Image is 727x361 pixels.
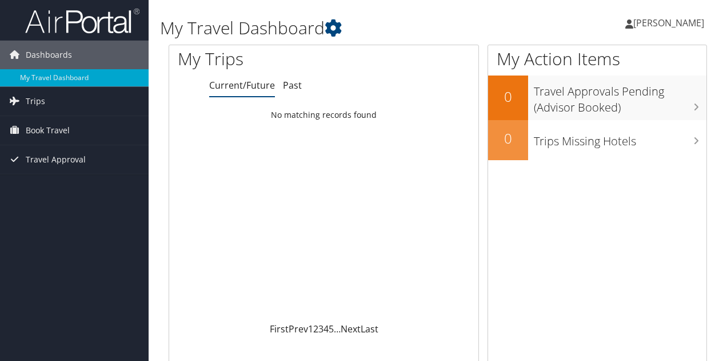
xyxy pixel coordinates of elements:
[318,323,323,335] a: 3
[270,323,289,335] a: First
[25,7,139,34] img: airportal-logo.png
[488,87,528,106] h2: 0
[308,323,313,335] a: 1
[625,6,716,40] a: [PERSON_NAME]
[178,47,341,71] h1: My Trips
[26,41,72,69] span: Dashboards
[361,323,378,335] a: Last
[633,17,704,29] span: [PERSON_NAME]
[26,145,86,174] span: Travel Approval
[209,79,275,92] a: Current/Future
[160,16,530,40] h1: My Travel Dashboard
[26,87,45,116] span: Trips
[334,323,341,335] span: …
[341,323,361,335] a: Next
[488,47,706,71] h1: My Action Items
[534,78,706,116] h3: Travel Approvals Pending (Advisor Booked)
[323,323,329,335] a: 4
[313,323,318,335] a: 2
[283,79,302,92] a: Past
[488,129,528,148] h2: 0
[488,120,706,160] a: 0Trips Missing Hotels
[289,323,308,335] a: Prev
[26,116,70,145] span: Book Travel
[488,76,706,120] a: 0Travel Approvals Pending (Advisor Booked)
[534,128,706,149] h3: Trips Missing Hotels
[329,323,334,335] a: 5
[169,105,478,125] td: No matching records found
